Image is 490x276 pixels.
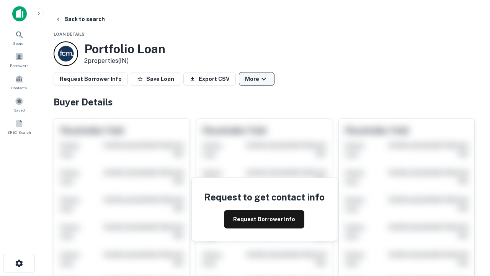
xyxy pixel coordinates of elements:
[2,116,36,137] a: SREO Search
[2,49,36,70] a: Borrowers
[131,72,180,86] button: Save Loan
[2,94,36,115] a: Saved
[52,12,108,26] button: Back to search
[10,62,28,69] span: Borrowers
[54,72,128,86] button: Request Borrower Info
[13,40,26,46] span: Search
[2,72,36,92] a: Contacts
[84,56,165,66] p: 2 properties (IN)
[54,95,475,109] h4: Buyer Details
[7,129,31,135] span: SREO Search
[84,42,165,56] h3: Portfolio Loan
[183,72,236,86] button: Export CSV
[204,190,325,204] h4: Request to get contact info
[239,72,274,86] button: More
[14,107,25,113] span: Saved
[452,190,490,227] iframe: Chat Widget
[54,32,85,36] span: Loan Details
[12,6,27,21] img: capitalize-icon.png
[2,27,36,48] a: Search
[224,210,304,228] button: Request Borrower Info
[11,85,27,91] span: Contacts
